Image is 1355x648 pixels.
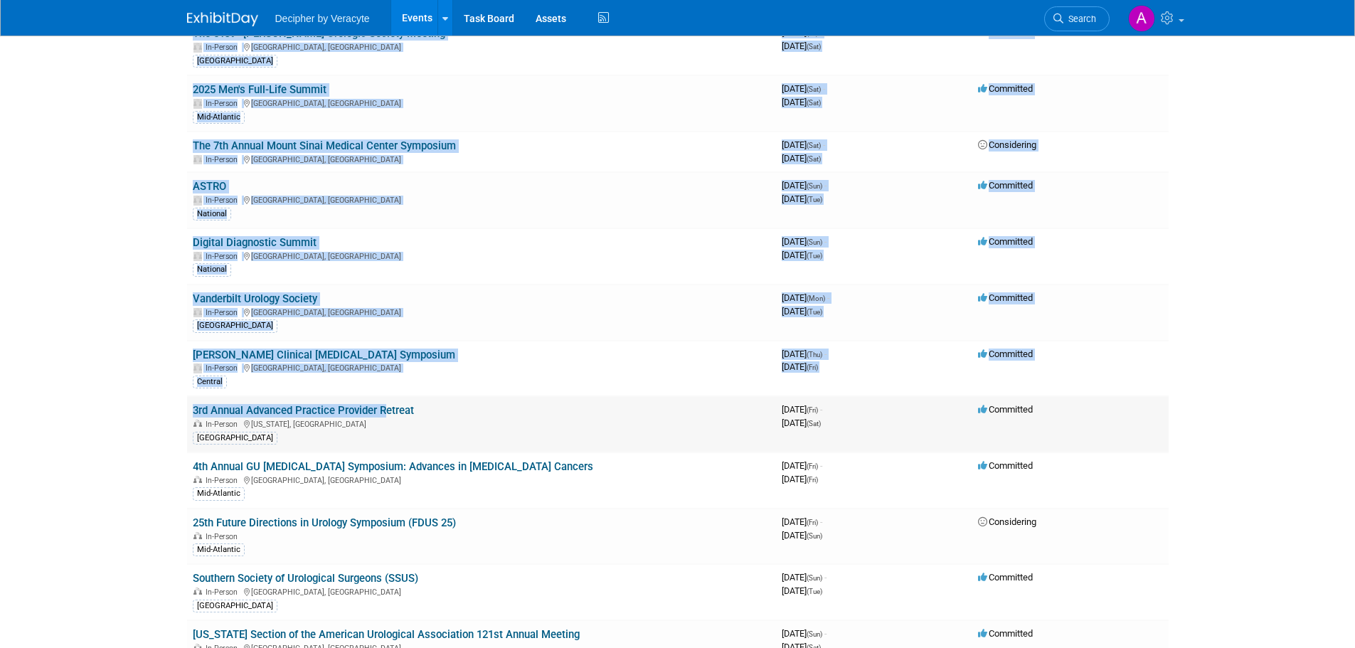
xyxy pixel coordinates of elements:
[193,349,455,361] a: [PERSON_NAME] Clinical [MEDICAL_DATA] Symposium
[206,476,242,485] span: In-Person
[782,41,821,51] span: [DATE]
[206,363,242,373] span: In-Person
[1044,6,1110,31] a: Search
[807,420,821,427] span: (Sat)
[807,519,818,526] span: (Fri)
[782,250,822,260] span: [DATE]
[824,572,827,583] span: -
[193,319,277,332] div: [GEOGRAPHIC_DATA]
[807,532,822,540] span: (Sun)
[782,349,827,359] span: [DATE]
[193,487,245,500] div: Mid-Atlantic
[193,361,770,373] div: [GEOGRAPHIC_DATA], [GEOGRAPHIC_DATA]
[824,180,827,191] span: -
[824,628,827,639] span: -
[275,13,370,24] span: Decipher by Veracyte
[978,139,1036,150] span: Considering
[193,43,202,50] img: In-Person Event
[978,404,1033,415] span: Committed
[193,250,770,261] div: [GEOGRAPHIC_DATA], [GEOGRAPHIC_DATA]
[193,404,414,417] a: 3rd Annual Advanced Practice Provider Retreat
[782,180,827,191] span: [DATE]
[193,208,231,221] div: National
[1063,14,1096,24] span: Search
[206,532,242,541] span: In-Person
[807,363,818,371] span: (Fri)
[807,238,822,246] span: (Sun)
[807,196,822,203] span: (Tue)
[1128,5,1155,32] img: Adina Gerson-Gurwitz
[978,83,1033,94] span: Committed
[193,41,770,52] div: [GEOGRAPHIC_DATA], [GEOGRAPHIC_DATA]
[187,12,258,26] img: ExhibitDay
[782,628,827,639] span: [DATE]
[193,588,202,595] img: In-Person Event
[193,180,226,193] a: ASTRO
[807,85,821,93] span: (Sat)
[193,432,277,445] div: [GEOGRAPHIC_DATA]
[193,236,317,249] a: Digital Diagnostic Summit
[206,196,242,205] span: In-Person
[807,588,822,595] span: (Tue)
[978,516,1036,527] span: Considering
[807,351,822,358] span: (Thu)
[193,474,770,485] div: [GEOGRAPHIC_DATA], [GEOGRAPHIC_DATA]
[782,139,825,150] span: [DATE]
[782,585,822,596] span: [DATE]
[193,363,202,371] img: In-Person Event
[807,308,822,316] span: (Tue)
[820,516,822,527] span: -
[193,516,456,529] a: 25th Future Directions in Urology Symposium (FDUS 25)
[807,99,821,107] span: (Sat)
[782,306,822,317] span: [DATE]
[193,83,326,96] a: 2025 Men's Full-Life Summit
[823,83,825,94] span: -
[820,460,822,471] span: -
[807,462,818,470] span: (Fri)
[807,182,822,190] span: (Sun)
[193,155,202,162] img: In-Person Event
[206,43,242,52] span: In-Person
[206,99,242,108] span: In-Person
[782,153,821,164] span: [DATE]
[978,628,1033,639] span: Committed
[782,292,829,303] span: [DATE]
[807,630,822,638] span: (Sun)
[193,600,277,612] div: [GEOGRAPHIC_DATA]
[978,180,1033,191] span: Committed
[193,376,227,388] div: Central
[978,572,1033,583] span: Committed
[782,460,822,471] span: [DATE]
[782,97,821,107] span: [DATE]
[193,585,770,597] div: [GEOGRAPHIC_DATA], [GEOGRAPHIC_DATA]
[193,418,770,429] div: [US_STATE], [GEOGRAPHIC_DATA]
[978,349,1033,359] span: Committed
[978,292,1033,303] span: Committed
[820,404,822,415] span: -
[193,196,202,203] img: In-Person Event
[193,308,202,315] img: In-Person Event
[782,418,821,428] span: [DATE]
[193,263,231,276] div: National
[782,193,822,204] span: [DATE]
[193,252,202,259] img: In-Person Event
[782,530,822,541] span: [DATE]
[206,155,242,164] span: In-Person
[782,572,827,583] span: [DATE]
[782,83,825,94] span: [DATE]
[978,236,1033,247] span: Committed
[807,252,822,260] span: (Tue)
[193,476,202,483] img: In-Person Event
[193,532,202,539] img: In-Person Event
[193,572,418,585] a: Southern Society of Urological Surgeons (SSUS)
[782,361,818,372] span: [DATE]
[193,628,580,641] a: [US_STATE] Section of the American Urological Association 121st Annual Meeting
[807,155,821,163] span: (Sat)
[193,420,202,427] img: In-Person Event
[193,139,456,152] a: The 7th Annual Mount Sinai Medical Center Symposium
[824,349,827,359] span: -
[206,308,242,317] span: In-Person
[807,43,821,51] span: (Sat)
[782,474,818,484] span: [DATE]
[193,292,317,305] a: Vanderbilt Urology Society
